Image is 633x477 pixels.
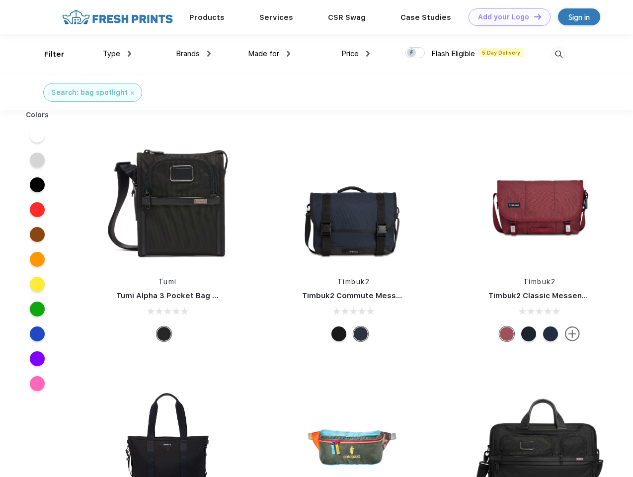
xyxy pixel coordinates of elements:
[366,51,370,57] img: dropdown.png
[18,110,57,120] div: Colors
[248,49,279,58] span: Made for
[488,291,612,300] a: Timbuk2 Classic Messenger Bag
[474,135,606,267] img: func=resize&h=266
[499,326,514,341] div: Eco Collegiate Red
[302,291,435,300] a: Timbuk2 Commute Messenger Bag
[51,87,128,98] div: Search: bag spotlight
[189,13,225,22] a: Products
[431,49,475,58] span: Flash Eligible
[521,326,536,341] div: Eco Monsoon
[331,326,346,341] div: Eco Black
[558,8,600,25] a: Sign in
[523,278,556,286] a: Timbuk2
[534,14,541,19] img: DT
[103,49,120,58] span: Type
[101,135,234,267] img: func=resize&h=266
[353,326,368,341] div: Eco Nautical
[207,51,211,57] img: dropdown.png
[565,326,580,341] img: more.svg
[287,135,419,267] img: func=resize&h=266
[568,11,590,23] div: Sign in
[116,291,233,300] a: Tumi Alpha 3 Pocket Bag Small
[131,91,134,95] img: filter_cancel.svg
[157,326,171,341] div: Black
[337,278,370,286] a: Timbuk2
[128,51,131,57] img: dropdown.png
[287,51,290,57] img: dropdown.png
[341,49,359,58] span: Price
[478,13,529,21] div: Add your Logo
[59,8,176,26] img: fo%20logo%202.webp
[543,326,558,341] div: Eco Nautical
[551,46,567,63] img: desktop_search.svg
[44,49,65,60] div: Filter
[479,48,523,57] span: 5 Day Delivery
[158,278,177,286] a: Tumi
[176,49,200,58] span: Brands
